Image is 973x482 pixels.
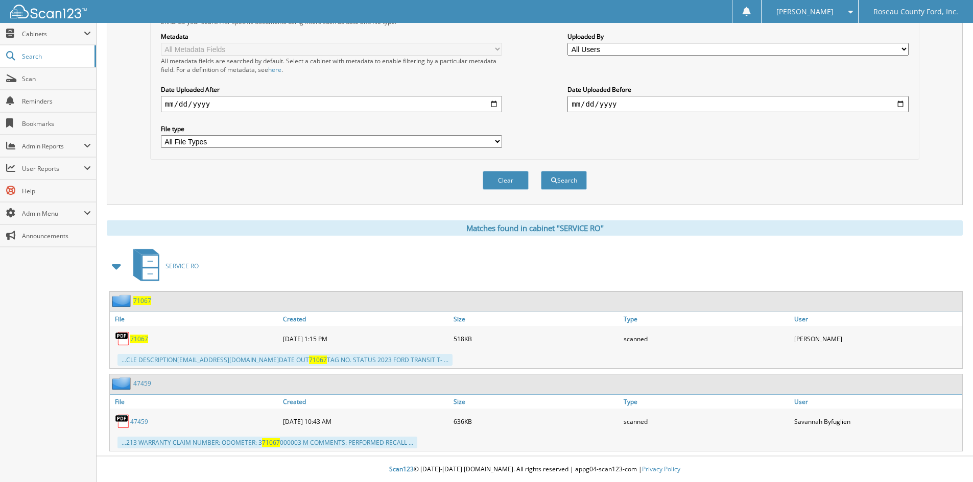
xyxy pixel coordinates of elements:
a: 71067 [130,335,148,343]
a: Privacy Policy [642,465,680,473]
span: Roseau County Ford, Inc. [873,9,958,15]
a: File [110,312,280,326]
a: 71067 [133,296,151,305]
input: start [161,96,502,112]
span: Cabinets [22,30,84,38]
img: folder2.png [112,294,133,307]
span: 71067 [262,438,280,447]
label: File type [161,124,502,133]
input: end [567,96,909,112]
div: © [DATE]-[DATE] [DOMAIN_NAME]. All rights reserved | appg04-scan123-com | [97,457,973,482]
a: 47459 [130,417,148,426]
img: PDF.png [115,331,130,346]
button: Search [541,171,587,190]
div: Savannah Byfuglien [792,411,962,432]
div: [PERSON_NAME] [792,328,962,349]
a: 47459 [133,379,151,388]
span: Admin Menu [22,209,84,218]
label: Date Uploaded After [161,85,502,94]
div: ...213 WARRANTY CLAIM NUMBER: ODOMETER: 3 000003 M COMMENTS: PERFORMED RECALL ... [117,437,417,448]
span: Bookmarks [22,119,91,128]
a: Type [621,312,792,326]
span: Announcements [22,232,91,240]
div: ...CLE DESCRIPTION [EMAIL_ADDRESS][DOMAIN_NAME] DATE OUT TAG NO. STATUS 2023 FORD TRANSIT T- ... [117,354,453,366]
label: Uploaded By [567,32,909,41]
img: scan123-logo-white.svg [10,5,87,18]
img: folder2.png [112,377,133,390]
span: Admin Reports [22,142,84,150]
div: Matches found in cabinet "SERVICE RO" [107,220,963,236]
a: User [792,395,962,409]
label: Metadata [161,32,502,41]
a: Size [451,312,622,326]
a: User [792,312,962,326]
span: [PERSON_NAME] [776,9,834,15]
a: Created [280,312,451,326]
a: here [268,65,281,74]
span: Scan [22,74,91,83]
div: [DATE] 1:15 PM [280,328,451,349]
label: Date Uploaded Before [567,85,909,94]
span: SERVICE RO [165,262,199,270]
a: Size [451,395,622,409]
span: 71067 [309,356,327,364]
a: File [110,395,280,409]
button: Clear [483,171,529,190]
div: [DATE] 10:43 AM [280,411,451,432]
img: PDF.png [115,414,130,429]
span: Search [22,52,89,61]
span: User Reports [22,164,84,173]
a: SERVICE RO [127,246,199,286]
div: scanned [621,411,792,432]
a: Created [280,395,451,409]
a: Type [621,395,792,409]
iframe: Chat Widget [922,433,973,482]
div: 636KB [451,411,622,432]
span: Reminders [22,97,91,106]
div: 518KB [451,328,622,349]
span: Help [22,187,91,195]
div: scanned [621,328,792,349]
span: Scan123 [389,465,414,473]
div: All metadata fields are searched by default. Select a cabinet with metadata to enable filtering b... [161,57,502,74]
